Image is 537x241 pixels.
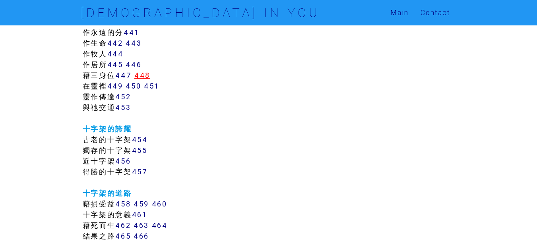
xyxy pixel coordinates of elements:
a: 446 [126,60,142,69]
a: 458 [115,199,131,208]
a: 457 [132,167,148,176]
a: 450 [126,81,141,91]
a: 447 [115,71,132,80]
a: 454 [132,135,148,144]
iframe: Chat [503,205,531,235]
a: 464 [152,221,168,230]
a: 十字架的道路 [83,189,132,198]
a: 461 [132,210,147,219]
a: 453 [115,103,131,112]
a: 443 [126,39,142,48]
a: 466 [134,231,149,241]
a: 441 [124,28,140,37]
a: 459 [134,199,149,208]
a: 經歷[DEMOGRAPHIC_DATA] [83,17,195,26]
a: 十字架的誇耀 [83,124,132,133]
a: 465 [115,231,131,241]
a: 452 [115,92,131,101]
a: 455 [132,146,147,155]
a: 442 [107,39,123,48]
a: 448 [134,71,150,80]
a: 456 [115,156,131,166]
a: 460 [152,199,167,208]
a: 449 [107,81,123,91]
a: 463 [134,221,149,230]
a: 445 [107,60,123,69]
a: 444 [107,49,124,58]
a: 451 [144,81,159,91]
a: 462 [115,221,131,230]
